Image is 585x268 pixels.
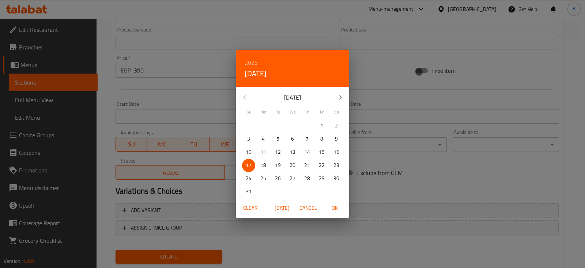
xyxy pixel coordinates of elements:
button: [DATE] [245,68,267,79]
p: 3 [247,134,250,144]
p: 21 [304,161,310,170]
button: 3 [242,133,255,146]
p: 17 [246,161,252,170]
button: 18 [257,159,270,172]
p: 15 [319,148,325,157]
button: 16 [330,146,343,159]
p: 12 [275,148,281,157]
button: 26 [271,172,284,185]
p: 13 [290,148,295,157]
button: 24 [242,172,255,185]
p: 24 [246,174,252,183]
button: 4 [257,133,270,146]
button: 9 [330,133,343,146]
p: 2 [335,121,338,130]
span: Su [242,109,255,115]
p: 22 [319,161,325,170]
p: 18 [260,161,266,170]
span: Sa [330,109,343,115]
p: 30 [333,174,339,183]
button: 29 [315,172,328,185]
span: We [286,109,299,115]
button: 28 [301,172,314,185]
span: OK [326,204,343,213]
button: 30 [330,172,343,185]
p: 9 [335,134,338,144]
button: 11 [257,146,270,159]
button: [DATE] [270,201,294,215]
button: 20 [286,159,299,172]
button: 14 [301,146,314,159]
span: Th [301,109,314,115]
button: 21 [301,159,314,172]
button: 17 [242,159,255,172]
button: 25 [257,172,270,185]
button: 2025 [245,57,258,68]
p: 10 [246,148,252,157]
button: 31 [242,185,255,198]
p: 4 [262,134,265,144]
p: 25 [260,174,266,183]
button: 8 [315,133,328,146]
span: Clear [242,204,259,213]
p: 20 [290,161,295,170]
p: 1 [320,121,323,130]
p: 6 [291,134,294,144]
button: 19 [271,159,284,172]
p: 5 [276,134,279,144]
p: 31 [246,187,252,196]
button: 23 [330,159,343,172]
p: 19 [275,161,281,170]
button: 22 [315,159,328,172]
span: Mo [257,109,270,115]
p: [DATE] [253,93,332,102]
p: 11 [260,148,266,157]
button: 6 [286,133,299,146]
p: 16 [333,148,339,157]
button: 13 [286,146,299,159]
span: Fr [315,109,328,115]
button: 12 [271,146,284,159]
button: 7 [301,133,314,146]
button: 1 [315,119,328,133]
button: 5 [271,133,284,146]
p: 28 [304,174,310,183]
p: 14 [304,148,310,157]
p: 26 [275,174,281,183]
p: 29 [319,174,325,183]
p: 23 [333,161,339,170]
span: Tu [271,109,284,115]
button: 27 [286,172,299,185]
button: OK [323,201,346,215]
span: Cancel [299,204,317,213]
button: 2 [330,119,343,133]
span: [DATE] [273,204,291,213]
p: 7 [306,134,309,144]
button: 15 [315,146,328,159]
button: 10 [242,146,255,159]
button: Clear [239,201,262,215]
p: 8 [320,134,323,144]
p: 27 [290,174,295,183]
button: Cancel [297,201,320,215]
